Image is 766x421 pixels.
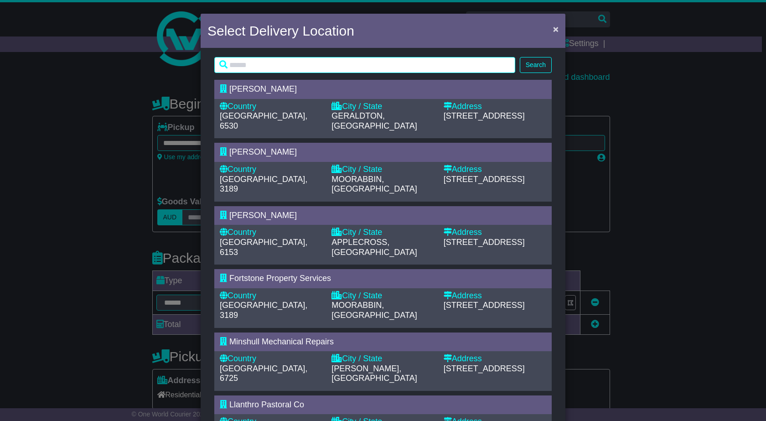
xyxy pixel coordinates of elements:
[220,238,307,257] span: [GEOGRAPHIC_DATA], 6153
[229,400,304,409] span: Llanthro Pastoral Co
[220,175,307,194] span: [GEOGRAPHIC_DATA], 3189
[220,301,307,320] span: [GEOGRAPHIC_DATA], 3189
[220,228,322,238] div: Country
[331,111,417,130] span: GERALDTON, [GEOGRAPHIC_DATA]
[444,291,546,301] div: Address
[229,147,297,156] span: [PERSON_NAME]
[549,20,563,38] button: Close
[331,228,434,238] div: City / State
[220,291,322,301] div: Country
[229,84,297,94] span: [PERSON_NAME]
[520,57,552,73] button: Search
[444,111,525,120] span: [STREET_ADDRESS]
[331,364,417,383] span: [PERSON_NAME], [GEOGRAPHIC_DATA]
[220,165,322,175] div: Country
[444,354,546,364] div: Address
[229,337,334,346] span: Minshull Mechanical Repairs
[229,274,331,283] span: Fortstone Property Services
[331,165,434,175] div: City / State
[220,364,307,383] span: [GEOGRAPHIC_DATA], 6725
[444,228,546,238] div: Address
[331,291,434,301] div: City / State
[331,354,434,364] div: City / State
[444,175,525,184] span: [STREET_ADDRESS]
[207,21,354,41] h4: Select Delivery Location
[331,175,417,194] span: MOORABBIN, [GEOGRAPHIC_DATA]
[444,301,525,310] span: [STREET_ADDRESS]
[444,102,546,112] div: Address
[444,238,525,247] span: [STREET_ADDRESS]
[220,111,307,130] span: [GEOGRAPHIC_DATA], 6530
[444,165,546,175] div: Address
[331,238,417,257] span: APPLECROSS, [GEOGRAPHIC_DATA]
[229,211,297,220] span: [PERSON_NAME]
[220,102,322,112] div: Country
[444,364,525,373] span: [STREET_ADDRESS]
[331,301,417,320] span: MOORABBIN, [GEOGRAPHIC_DATA]
[220,354,322,364] div: Country
[331,102,434,112] div: City / State
[553,24,559,34] span: ×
